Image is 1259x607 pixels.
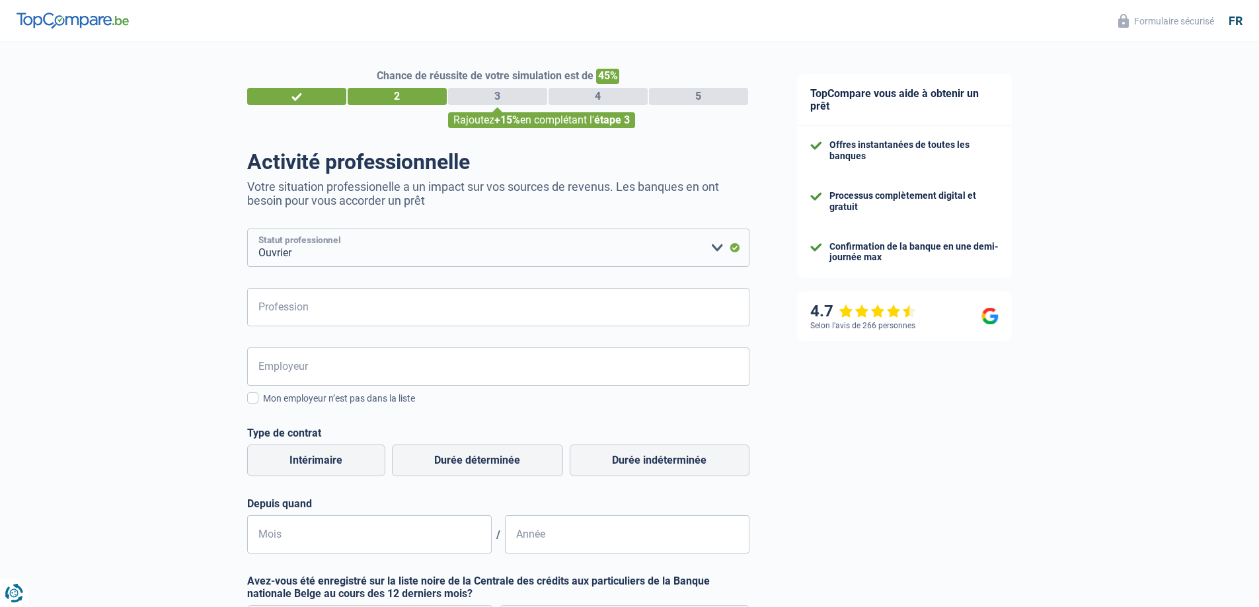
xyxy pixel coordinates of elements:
div: 5 [649,88,748,105]
label: Depuis quand [247,497,749,510]
div: 4 [549,88,648,105]
span: / [492,528,505,541]
p: Votre situation professionelle a un impact sur vos sources de revenus. Les banques en ont besoin ... [247,180,749,207]
label: Intérimaire [247,445,385,476]
label: Durée déterminée [392,445,563,476]
span: Chance de réussite de votre simulation est de [377,69,593,82]
div: Selon l’avis de 266 personnes [810,321,915,330]
div: Rajoutez en complétant l' [448,112,635,128]
span: 45% [596,69,619,84]
div: 3 [448,88,547,105]
button: Formulaire sécurisé [1110,10,1222,32]
div: fr [1229,14,1242,28]
input: AAAA [505,515,749,553]
span: étape 3 [594,114,630,126]
div: 1 [247,88,346,105]
label: Durée indéterminée [570,445,749,476]
div: Mon employeur n’est pas dans la liste [263,392,749,406]
span: +15% [494,114,520,126]
label: Avez-vous été enregistré sur la liste noire de la Centrale des crédits aux particuliers de la Ban... [247,575,749,600]
div: Processus complètement digital et gratuit [829,190,999,213]
label: Type de contrat [247,427,749,439]
h1: Activité professionnelle [247,149,749,174]
div: 4.7 [810,302,917,321]
img: TopCompare Logo [17,13,129,28]
div: 2 [348,88,447,105]
input: MM [247,515,492,553]
div: Offres instantanées de toutes les banques [829,139,999,162]
div: TopCompare vous aide à obtenir un prêt [797,74,1012,126]
input: Cherchez votre employeur [247,347,749,386]
div: Confirmation de la banque en une demi-journée max [829,241,999,264]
